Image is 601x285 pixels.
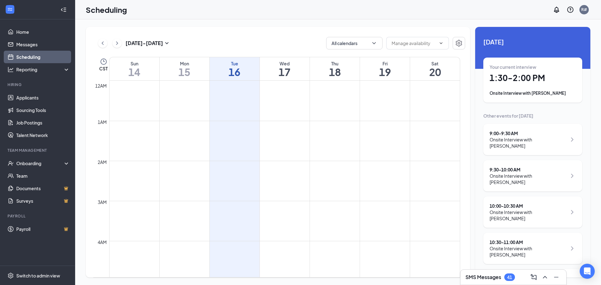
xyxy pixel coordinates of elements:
svg: Notifications [553,6,560,13]
a: September 19, 2025 [360,57,410,80]
h1: 18 [310,67,360,77]
div: Reporting [16,66,70,73]
div: Wed [260,60,310,67]
div: Sun [110,60,159,67]
a: PayrollCrown [16,223,70,235]
svg: SmallChevronDown [163,39,171,47]
h1: 20 [410,67,460,77]
svg: UserCheck [8,160,14,166]
div: Onsite Interview with [PERSON_NAME] [490,136,567,149]
div: Onsite Interview with [PERSON_NAME] [490,90,576,96]
a: September 15, 2025 [160,57,209,80]
div: 4am [96,239,108,246]
svg: ChevronRight [568,208,576,216]
a: DocumentsCrown [16,182,70,195]
svg: WorkstreamLogo [7,6,13,13]
div: Fri [360,60,410,67]
div: 10:30 - 11:00 AM [490,239,567,245]
div: Your current interview [490,64,576,70]
a: September 18, 2025 [310,57,360,80]
div: 12am [94,82,108,89]
h3: [DATE] - [DATE] [126,40,163,47]
h1: 15 [160,67,209,77]
div: 41 [507,275,512,280]
div: Mon [160,60,209,67]
svg: Settings [455,39,463,47]
h1: 1:30 - 2:00 PM [490,73,576,83]
button: ChevronUp [540,272,550,282]
svg: ChevronRight [568,172,576,180]
svg: ChevronRight [568,245,576,252]
div: Sat [410,60,460,67]
a: Scheduling [16,51,70,63]
svg: Minimize [552,273,560,281]
h1: 14 [110,67,159,77]
svg: ChevronRight [114,39,120,47]
div: Onsite Interview with [PERSON_NAME] [490,245,567,258]
h1: 16 [210,67,259,77]
a: Messages [16,38,70,51]
span: CST [99,65,108,72]
a: SurveysCrown [16,195,70,207]
h1: 19 [360,67,410,77]
div: Onsite Interview with [PERSON_NAME] [490,173,567,185]
div: Onsite Interview with [PERSON_NAME] [490,209,567,221]
button: ChevronLeft [98,38,107,48]
a: September 14, 2025 [110,57,159,80]
span: [DATE] [483,37,582,47]
svg: ChevronDown [371,40,377,46]
svg: ChevronLeft [100,39,106,47]
div: Onboarding [16,160,64,166]
div: Tue [210,60,259,67]
svg: Collapse [60,7,67,13]
div: 1am [96,119,108,125]
div: Hiring [8,82,69,87]
div: Open Intercom Messenger [580,264,595,279]
a: September 16, 2025 [210,57,259,80]
div: Team Management [8,148,69,153]
button: ComposeMessage [529,272,539,282]
button: All calendarsChevronDown [326,37,383,49]
input: Manage availability [392,40,436,47]
a: Home [16,26,70,38]
div: 3am [96,199,108,206]
a: September 20, 2025 [410,57,460,80]
a: Applicants [16,91,70,104]
button: Settings [453,37,465,49]
a: Sourcing Tools [16,104,70,116]
a: September 17, 2025 [260,57,310,80]
button: ChevronRight [112,38,122,48]
div: Switch to admin view [16,272,60,279]
button: Minimize [551,272,561,282]
div: Payroll [8,213,69,219]
div: Other events for [DATE] [483,113,582,119]
a: Team [16,170,70,182]
svg: QuestionInfo [567,6,574,13]
div: Thu [310,60,360,67]
a: Job Postings [16,116,70,129]
svg: ComposeMessage [530,273,537,281]
div: 9:30 - 10:00 AM [490,166,567,173]
svg: Clock [100,58,107,65]
a: Talent Network [16,129,70,141]
h1: 17 [260,67,310,77]
h1: Scheduling [86,4,127,15]
div: R# [581,7,587,12]
div: 2am [96,159,108,165]
svg: ChevronUp [541,273,549,281]
svg: Analysis [8,66,14,73]
div: 9:00 - 9:30 AM [490,130,567,136]
h3: SMS Messages [465,274,501,281]
svg: ChevronRight [568,136,576,143]
svg: Settings [8,272,14,279]
svg: ChevronDown [439,41,444,46]
div: 10:00 - 10:30 AM [490,203,567,209]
